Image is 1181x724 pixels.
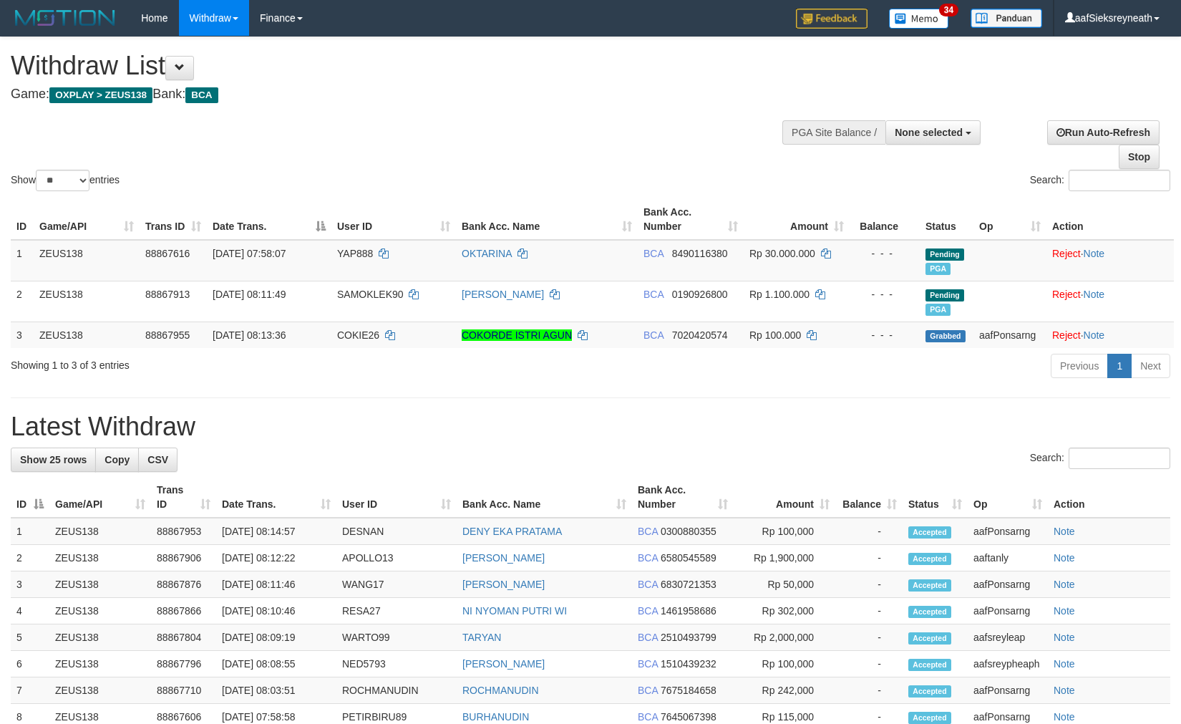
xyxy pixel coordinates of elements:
a: Note [1084,248,1105,259]
span: BCA [638,605,658,617]
td: 1 [11,518,49,545]
td: Rp 302,000 [734,598,835,624]
td: - [835,677,903,704]
td: NED5793 [336,651,457,677]
a: Note [1054,685,1075,696]
th: Trans ID: activate to sort column ascending [151,477,216,518]
span: Pending [925,289,964,301]
td: - [835,518,903,545]
span: Accepted [908,712,951,724]
td: 88867804 [151,624,216,651]
td: [DATE] 08:10:46 [216,598,336,624]
a: Note [1054,579,1075,590]
td: 3 [11,571,49,598]
td: ZEUS138 [49,545,151,571]
td: aafsreyleap [968,624,1048,651]
span: BCA [638,526,658,537]
img: panduan.png [971,9,1042,28]
td: - [835,545,903,571]
td: 2 [11,281,34,322]
span: Marked by aafmalik [925,263,951,275]
span: Accepted [908,553,951,565]
td: 88867906 [151,545,216,571]
span: Accepted [908,659,951,671]
td: - [835,624,903,651]
td: Rp 242,000 [734,677,835,704]
td: 88867866 [151,598,216,624]
td: aafPonsarng [968,598,1048,624]
h1: Latest Withdraw [11,412,1170,441]
a: Copy [95,448,139,472]
span: COKIE26 [337,329,379,341]
span: BCA [638,632,658,643]
th: Date Trans.: activate to sort column ascending [216,477,336,518]
a: Note [1084,289,1105,300]
div: - - - [855,328,914,342]
td: ZEUS138 [34,281,140,322]
td: aafPonsarng [968,677,1048,704]
td: ZEUS138 [34,322,140,348]
td: [DATE] 08:08:55 [216,651,336,677]
h1: Withdraw List [11,52,773,80]
label: Show entries [11,170,120,191]
a: Reject [1052,329,1081,341]
input: Search: [1069,170,1170,191]
td: Rp 1,900,000 [734,545,835,571]
select: Showentries [36,170,89,191]
span: OXPLAY > ZEUS138 [49,87,152,103]
th: Game/API: activate to sort column ascending [34,199,140,240]
th: ID [11,199,34,240]
span: Copy 1461958686 to clipboard [661,605,716,617]
a: Reject [1052,289,1081,300]
a: 1 [1107,354,1132,378]
span: Accepted [908,685,951,698]
td: ZEUS138 [49,651,151,677]
th: Game/API: activate to sort column ascending [49,477,151,518]
input: Search: [1069,448,1170,469]
td: [DATE] 08:12:22 [216,545,336,571]
th: Op: activate to sort column ascending [968,477,1048,518]
td: · [1046,322,1174,348]
a: Note [1084,329,1105,341]
td: APOLLO13 [336,545,457,571]
th: Bank Acc. Name: activate to sort column ascending [456,199,638,240]
td: aaftanly [968,545,1048,571]
td: - [835,571,903,598]
th: Trans ID: activate to sort column ascending [140,199,207,240]
th: Op: activate to sort column ascending [973,199,1046,240]
span: Marked by aafsreyleap [925,304,951,316]
th: Status [920,199,973,240]
span: SAMOKLEK90 [337,289,404,300]
td: Rp 100,000 [734,518,835,545]
a: [PERSON_NAME] [462,579,545,590]
td: Rp 100,000 [734,651,835,677]
span: Accepted [908,579,951,592]
a: COKORDE ISTRI AGUN [462,329,572,341]
a: Note [1054,526,1075,537]
th: Balance: activate to sort column ascending [835,477,903,518]
span: Rp 1.100.000 [749,289,810,300]
a: DENY EKA PRATAMA [462,526,562,537]
a: Note [1054,632,1075,643]
td: 1 [11,240,34,281]
th: ID: activate to sort column descending [11,477,49,518]
th: Bank Acc. Name: activate to sort column ascending [457,477,632,518]
td: aafsreypheaph [968,651,1048,677]
th: Action [1048,477,1170,518]
td: ZEUS138 [49,624,151,651]
td: ZEUS138 [49,571,151,598]
span: Accepted [908,606,951,618]
a: Note [1054,605,1075,617]
a: Note [1054,552,1075,564]
span: Copy 6580545589 to clipboard [661,552,716,564]
a: Reject [1052,248,1081,259]
span: Copy 7645067398 to clipboard [661,711,716,723]
span: Copy [105,454,130,465]
button: None selected [885,120,981,145]
th: User ID: activate to sort column ascending [336,477,457,518]
span: None selected [895,127,963,138]
img: Feedback.jpg [796,9,867,29]
span: BCA [643,289,664,300]
a: [PERSON_NAME] [462,658,545,670]
a: Note [1054,711,1075,723]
